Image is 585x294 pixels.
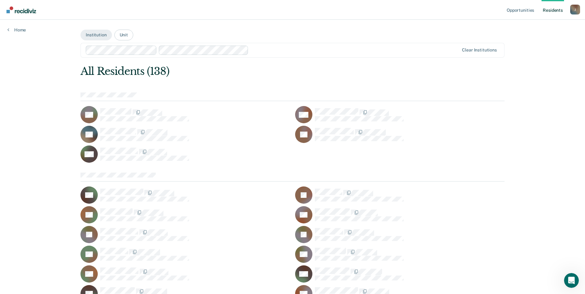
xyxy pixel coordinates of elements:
[80,30,112,40] button: Institution
[7,27,26,33] a: Home
[462,47,497,53] div: Clear institutions
[6,6,36,13] img: Recidiviz
[80,65,420,78] div: All Residents (138)
[570,5,580,14] div: J
[570,5,580,14] button: Profile dropdown button
[114,30,133,40] button: Unit
[564,273,579,288] iframe: Intercom live chat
